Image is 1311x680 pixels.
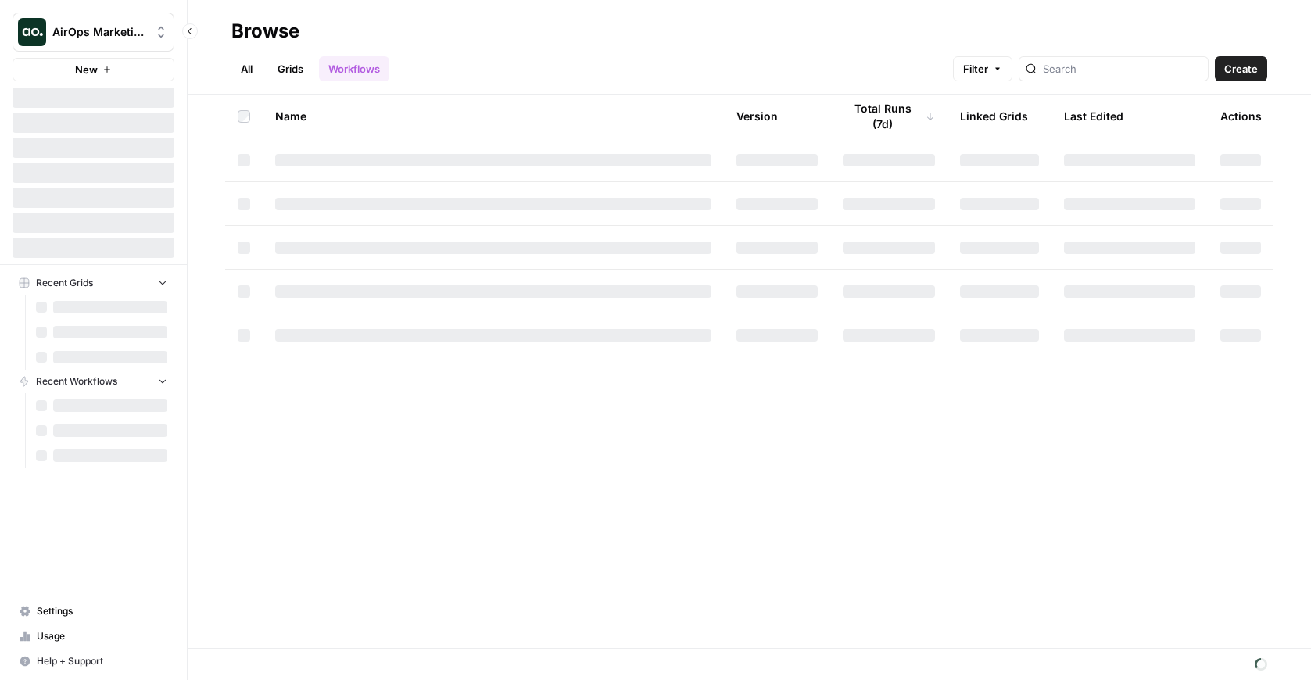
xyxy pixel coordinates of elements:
[18,18,46,46] img: AirOps Marketing Logo
[36,276,93,290] span: Recent Grids
[275,95,711,138] div: Name
[1224,61,1258,77] span: Create
[37,629,167,643] span: Usage
[13,599,174,624] a: Settings
[231,56,262,81] a: All
[37,604,167,618] span: Settings
[1064,95,1123,138] div: Last Edited
[13,624,174,649] a: Usage
[37,654,167,668] span: Help + Support
[36,374,117,388] span: Recent Workflows
[319,56,389,81] a: Workflows
[13,649,174,674] button: Help + Support
[268,56,313,81] a: Grids
[1043,61,1202,77] input: Search
[52,24,147,40] span: AirOps Marketing
[1220,95,1262,138] div: Actions
[13,13,174,52] button: Workspace: AirOps Marketing
[13,58,174,81] button: New
[960,95,1028,138] div: Linked Grids
[13,370,174,393] button: Recent Workflows
[953,56,1012,81] button: Filter
[736,95,778,138] div: Version
[13,271,174,295] button: Recent Grids
[231,19,299,44] div: Browse
[75,62,98,77] span: New
[963,61,988,77] span: Filter
[1215,56,1267,81] button: Create
[843,95,935,138] div: Total Runs (7d)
